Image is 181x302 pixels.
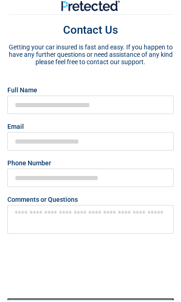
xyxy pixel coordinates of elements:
[61,3,120,13] img: Main Logo
[18,248,137,279] iframe: reCAPTCHA
[7,89,37,96] label: Full Name
[7,26,174,39] h2: Contact Us
[7,199,78,205] label: Comments or Questions
[7,126,24,132] label: Email
[7,162,51,169] label: Phone Number
[7,46,174,75] h2: Getting your car insured is fast and easy. If you happen to have any further questions or need as...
